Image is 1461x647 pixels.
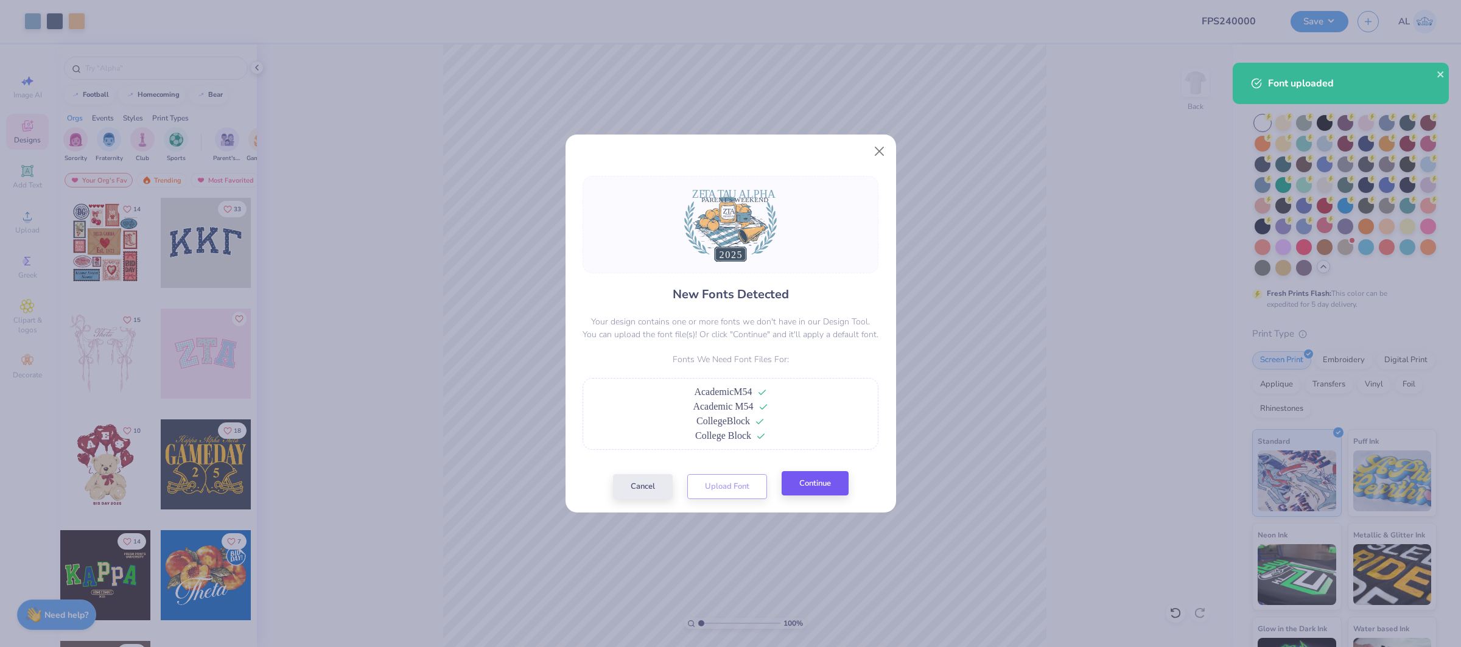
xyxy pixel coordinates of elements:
button: close [1437,66,1445,81]
span: AcademicM54 [694,386,752,397]
button: Close [867,140,891,163]
span: College Block [695,430,751,441]
button: Cancel [613,474,673,499]
p: Your design contains one or more fonts we don't have in our Design Tool. You can upload the font ... [583,315,878,341]
span: CollegeBlock [696,416,750,426]
button: Continue [782,471,849,496]
p: Fonts We Need Font Files For: [583,353,878,366]
div: Font uploaded [1268,76,1439,91]
h4: New Fonts Detected [673,285,789,303]
span: Academic M54 [693,401,753,411]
